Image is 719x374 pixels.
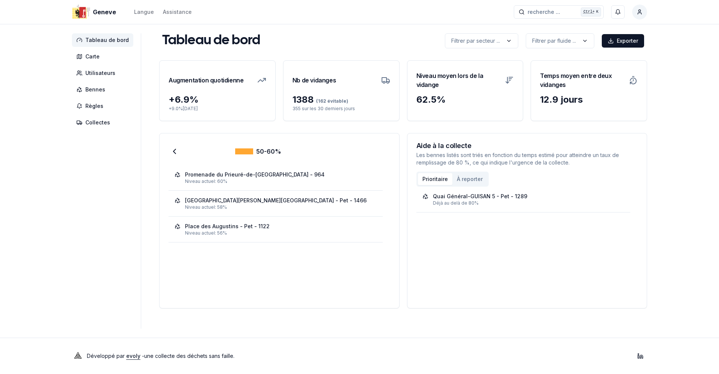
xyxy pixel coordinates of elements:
[526,33,594,48] button: label
[87,351,234,361] p: Développé par - une collecte des déchets sans faille .
[72,66,136,80] a: Utilisateurs
[85,53,100,60] span: Carte
[72,50,136,63] a: Carte
[416,142,638,149] h3: Aide à la collecte
[72,33,136,47] a: Tableau de bord
[532,37,576,45] p: Filtrer par fluide ...
[93,7,116,16] span: Geneve
[85,86,105,93] span: Bennes
[416,151,638,166] p: Les bennes listés sont triés en fonction du temps estimé pour atteindre un taux de remplissage de...
[602,34,644,48] button: Exporter
[433,193,527,200] div: Quai Général-GUISAN 5 - Pet - 1289
[169,70,243,91] h3: Augmentation quotidienne
[185,223,270,230] div: Place des Augustins - Pet - 1122
[72,3,90,21] img: Geneve Logo
[314,98,348,104] span: (162 évitable)
[418,173,452,185] button: Prioritaire
[162,33,260,48] h1: Tableau de bord
[163,7,192,16] a: Assistance
[451,37,500,45] p: Filtrer par secteur ...
[235,147,281,156] div: 50-60%
[185,230,377,236] div: Niveau actuel: 56%
[185,171,325,178] div: Promenade du Prieuré-de-[GEOGRAPHIC_DATA] - 964
[416,94,514,106] div: 62.5 %
[528,8,560,16] span: recherche ...
[126,353,140,359] a: evoly
[422,193,625,206] a: Quai Général-GUISAN 5 - Pet - 1289Déjà au delà de 80%
[72,350,84,362] img: Evoly Logo
[416,70,501,91] h3: Niveau moyen lors de la vidange
[72,99,136,113] a: Règles
[292,70,336,91] h3: Nb de vidanges
[175,197,377,210] a: [GEOGRAPHIC_DATA][PERSON_NAME][GEOGRAPHIC_DATA] - Pet - 1466Niveau actuel: 58%
[134,8,154,16] div: Langue
[540,70,624,91] h3: Temps moyen entre deux vidanges
[169,94,266,106] div: + 6.9 %
[540,94,638,106] div: 12.9 jours
[72,116,136,129] a: Collectes
[292,94,390,106] div: 1388
[85,102,103,110] span: Règles
[85,69,115,77] span: Utilisateurs
[185,178,377,184] div: Niveau actuel: 60%
[72,83,136,96] a: Bennes
[134,7,154,16] button: Langue
[514,5,604,19] button: recherche ...Ctrl+K
[185,197,367,204] div: [GEOGRAPHIC_DATA][PERSON_NAME][GEOGRAPHIC_DATA] - Pet - 1466
[292,106,390,112] p: 355 sur les 30 derniers jours
[169,106,266,112] p: + 9.0 % [DATE]
[175,171,377,184] a: Promenade du Prieuré-de-[GEOGRAPHIC_DATA] - 964Niveau actuel: 60%
[185,204,377,210] div: Niveau actuel: 58%
[72,7,119,16] a: Geneve
[175,223,377,236] a: Place des Augustins - Pet - 1122Niveau actuel: 56%
[433,200,625,206] div: Déjà au delà de 80%
[85,119,110,126] span: Collectes
[452,173,487,185] button: À reporter
[85,36,129,44] span: Tableau de bord
[445,33,518,48] button: label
